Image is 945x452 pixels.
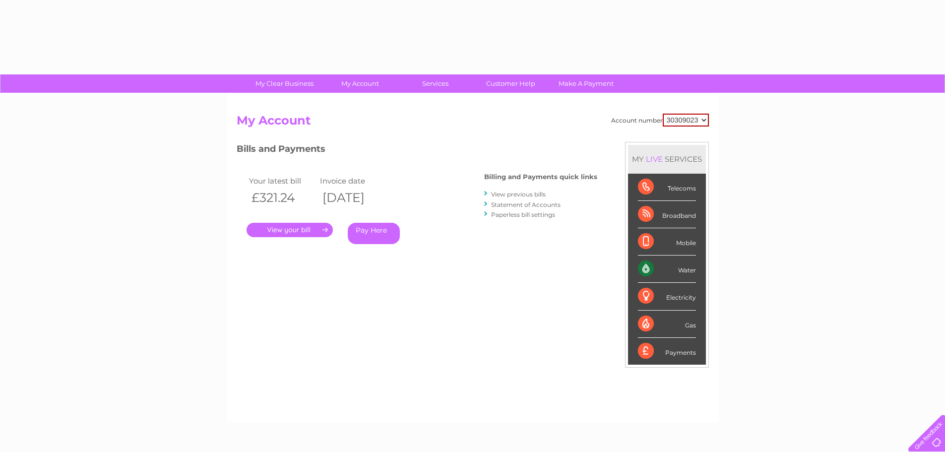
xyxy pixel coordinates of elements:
a: Services [394,74,476,93]
a: My Clear Business [244,74,325,93]
h3: Bills and Payments [237,142,597,159]
div: Mobile [638,228,696,256]
div: Water [638,256,696,283]
td: Invoice date [317,174,389,188]
a: Make A Payment [545,74,627,93]
div: Electricity [638,283,696,310]
a: View previous bills [491,191,546,198]
div: Broadband [638,201,696,228]
a: Paperless bill settings [491,211,555,218]
div: Account number [611,114,709,127]
a: . [247,223,333,237]
a: My Account [319,74,401,93]
a: Statement of Accounts [491,201,561,208]
div: Gas [638,311,696,338]
div: Payments [638,338,696,365]
div: Telecoms [638,174,696,201]
th: £321.24 [247,188,318,208]
h4: Billing and Payments quick links [484,173,597,181]
td: Your latest bill [247,174,318,188]
a: Customer Help [470,74,552,93]
a: Pay Here [348,223,400,244]
div: MY SERVICES [628,145,706,173]
div: LIVE [644,154,665,164]
h2: My Account [237,114,709,132]
th: [DATE] [317,188,389,208]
